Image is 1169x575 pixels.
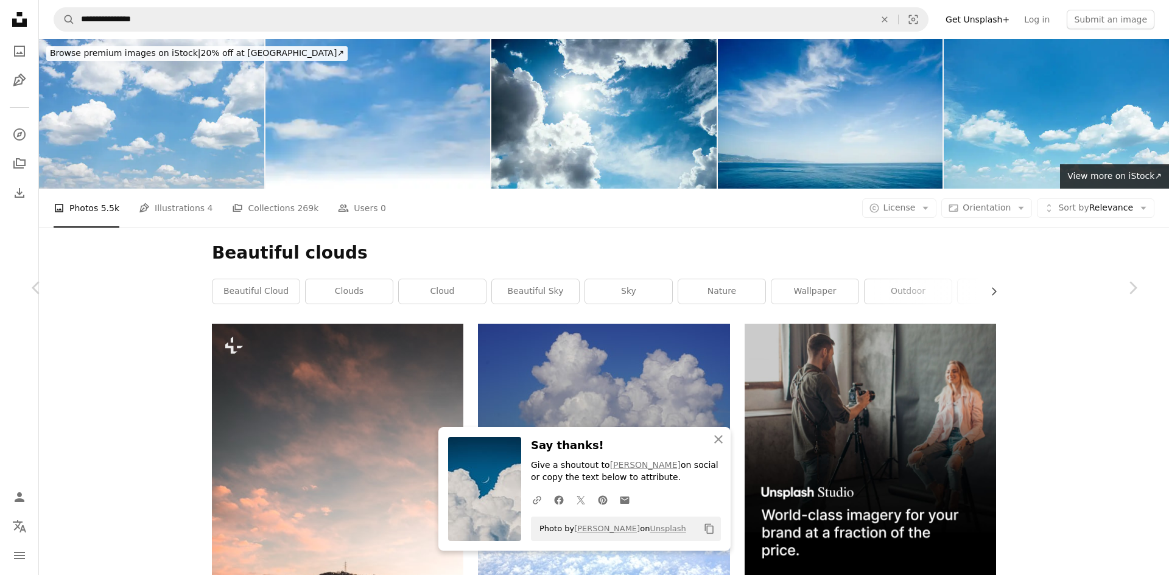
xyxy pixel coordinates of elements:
img: Sky Cloud Blue Background Paronama Web Cloudy summer Winter Season Day, Light Beauty Horizon Spri... [265,39,491,189]
a: beautiful cloud [212,279,300,304]
button: Search Unsplash [54,8,75,31]
a: a mountain covered in clouds at sunset [212,506,463,517]
a: wallpaper [771,279,858,304]
button: scroll list to the right [983,279,996,304]
span: Browse premium images on iStock | [50,48,200,58]
a: outdoor [865,279,952,304]
a: Illustrations 4 [139,189,212,228]
a: Next [1096,229,1169,346]
img: Clouds and sun in blue sky [491,39,717,189]
a: sky [585,279,672,304]
a: clouds [306,279,393,304]
a: white clouds and blue sky during daytime [478,389,729,400]
span: 0 [381,201,386,215]
h1: Beautiful clouds [212,242,996,264]
a: [PERSON_NAME] [610,460,681,470]
a: Photos [7,39,32,63]
a: Users 0 [338,189,386,228]
form: Find visuals sitewide [54,7,929,32]
a: weather [958,279,1045,304]
span: View more on iStock ↗ [1067,171,1162,181]
button: Menu [7,543,32,568]
p: Give a shoutout to on social or copy the text below to attribute. [531,459,721,484]
a: Illustrations [7,68,32,92]
a: cloud [399,279,486,304]
button: Language [7,514,32,538]
button: License [862,198,937,218]
a: Share on Facebook [548,487,570,512]
a: Browse premium images on iStock|20% off at [GEOGRAPHIC_DATA]↗ [39,39,355,68]
button: Copy to clipboard [699,518,720,539]
img: cloudscape [944,39,1169,189]
a: Get Unsplash+ [938,10,1017,29]
a: Download History [7,181,32,205]
img: white clouds and blue sky during daytime [478,324,729,465]
a: Log in [1017,10,1057,29]
span: Sort by [1058,203,1089,212]
button: Submit an image [1067,10,1154,29]
a: Share over email [614,487,636,512]
span: 4 [208,201,213,215]
button: Visual search [899,8,928,31]
a: Log in / Sign up [7,485,32,509]
a: nature [678,279,765,304]
a: View more on iStock↗ [1060,164,1169,189]
a: aerial photograph of clouds [478,557,729,568]
button: Clear [871,8,898,31]
a: Explore [7,122,32,147]
a: Collections 269k [232,189,318,228]
a: Collections [7,152,32,176]
span: License [883,203,916,212]
span: Photo by on [533,519,686,538]
img: Beautiful, sea landscape [718,39,943,189]
a: Share on Pinterest [592,487,614,512]
img: file-1715651741414-859baba4300dimage [745,324,996,575]
span: Relevance [1058,202,1133,214]
h3: Say thanks! [531,437,721,455]
span: 20% off at [GEOGRAPHIC_DATA] ↗ [50,48,344,58]
button: Orientation [941,198,1032,218]
span: 269k [297,201,318,215]
a: Unsplash [650,524,686,533]
img: Copy space summer blue sky and white clouds abstract background [39,39,264,189]
a: beautiful sky [492,279,579,304]
a: [PERSON_NAME] [574,524,640,533]
span: Orientation [963,203,1011,212]
button: Sort byRelevance [1037,198,1154,218]
a: Share on Twitter [570,487,592,512]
